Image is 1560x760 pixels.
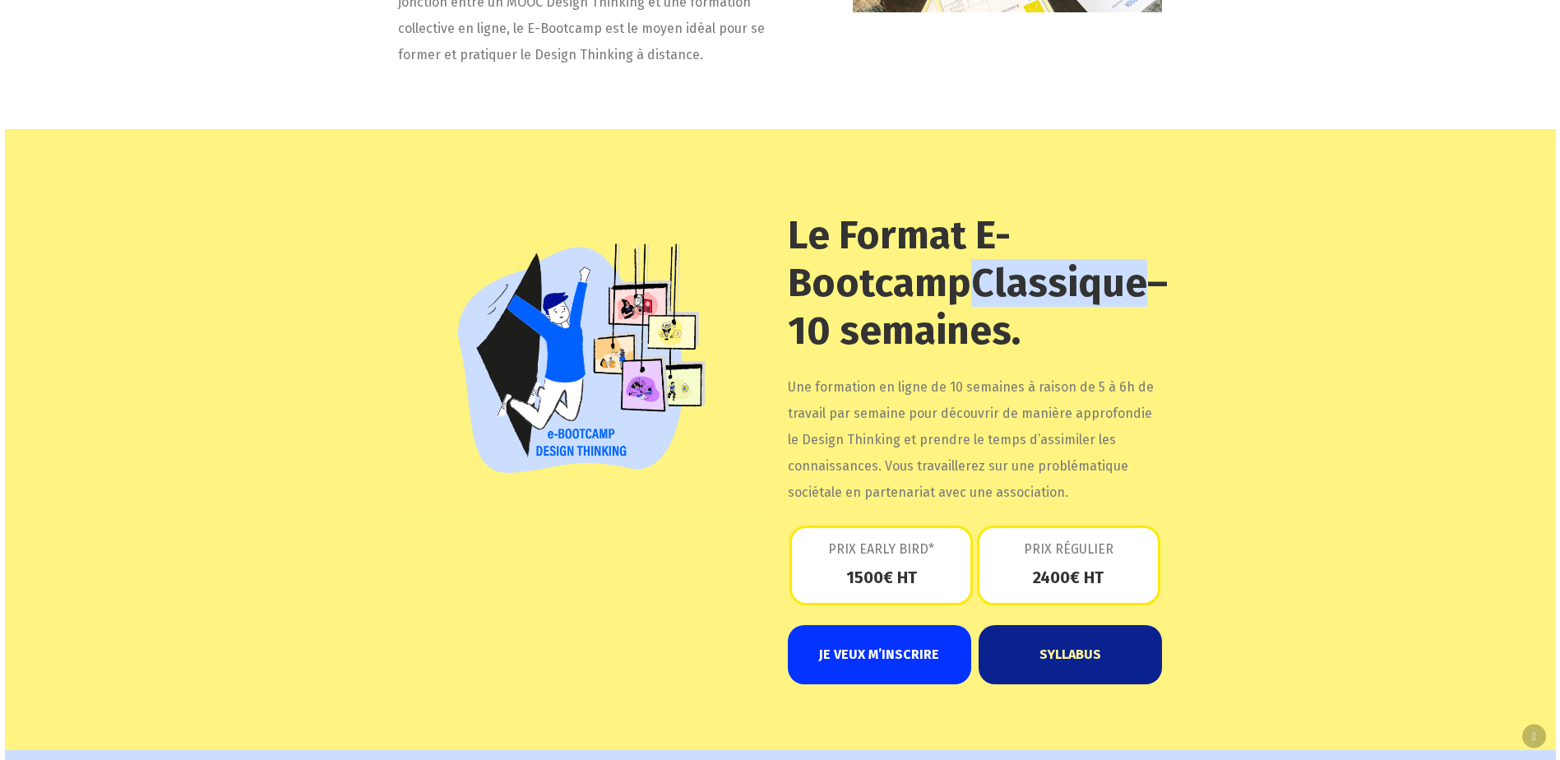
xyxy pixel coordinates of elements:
h4: 1500€ HT [825,567,937,588]
p: Une formation en ligne de 10 semaines à raison de 5 à 6h de travail par semaine pour découvrir de... [788,374,1162,506]
a: JE VEUX M’INSCRIRE [788,625,971,684]
p: PRIX EARLY BIRD* [825,536,937,567]
h4: 2400€ HT [1012,567,1125,588]
span: Classique [971,259,1147,307]
h2: Le Format E-Bootcamp – 10 semaines. [788,211,1162,355]
a: SYLLABUS [979,625,1162,684]
p: PRIX RÉGULIER [1012,536,1125,567]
